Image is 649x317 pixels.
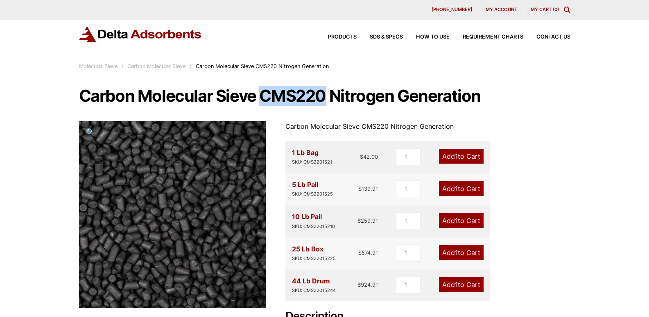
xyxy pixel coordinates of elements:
a: View full-screen image gallery [79,121,102,144]
a: My Cart (0) [531,7,559,12]
span: $ [360,153,363,160]
p: Carbon Molecular Sieve CMS220 Nitrogen Generation [285,121,570,132]
div: SKU: CMS2201521 [292,158,332,166]
a: SDS & SPECS [357,34,403,40]
span: SDS & SPECS [370,34,403,40]
div: SKU: CMS22015244 [292,287,336,294]
span: $ [357,281,361,288]
a: Add1to Cart [439,245,484,260]
span: $ [358,185,362,192]
div: 5 Lb Pail [292,179,333,198]
a: Contact Us [523,34,570,40]
bdi: 574.91 [358,249,378,256]
bdi: 139.91 [358,185,378,192]
span: 1 [455,217,458,225]
a: My account [479,7,524,13]
div: SKU: CMS22015210 [292,223,335,230]
span: 🔍 [86,128,95,137]
span: $ [358,249,362,256]
span: How to Use [416,34,450,40]
span: 1 [455,281,458,289]
a: Carbon Molecular Sieve [127,63,185,69]
div: SKU: CMS22015225 [292,255,336,262]
a: Add1to Cart [439,213,484,228]
a: [PHONE_NUMBER] [425,7,479,13]
a: Add1to Cart [439,277,484,292]
img: Delta Adsorbents [79,26,202,42]
bdi: 42.00 [360,153,378,160]
a: Molecular Sieve [79,63,118,69]
span: : [122,63,123,69]
div: 25 Lb Box [292,244,336,262]
span: : [190,63,192,69]
div: 10 Lb Pail [292,211,335,230]
a: How to Use [403,34,450,40]
a: Products [315,34,357,40]
span: 0 [554,7,557,12]
a: Add1to Cart [439,149,484,164]
span: Requirement Charts [463,34,523,40]
h1: Carbon Molecular Sieve CMS220 Nitrogen Generation [79,87,570,105]
a: Add1to Cart [439,181,484,196]
span: Carbon Molecular Sieve CMS220 Nitrogen Generation [196,63,329,69]
span: Products [328,34,357,40]
div: Toggle Modal Content [564,7,570,13]
div: 44 Lb Drum [292,276,336,294]
span: My account [486,7,517,12]
span: Contact Us [536,34,570,40]
a: Requirement Charts [450,34,523,40]
span: $ [357,217,361,224]
div: SKU: CMS2201525 [292,190,333,198]
span: 1 [455,249,458,257]
bdi: 259.91 [357,217,378,224]
span: [PHONE_NUMBER] [432,7,472,12]
div: 1 Lb Bag [292,147,332,166]
span: 1 [455,185,458,193]
bdi: 924.91 [357,281,378,288]
span: 1 [455,152,458,160]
